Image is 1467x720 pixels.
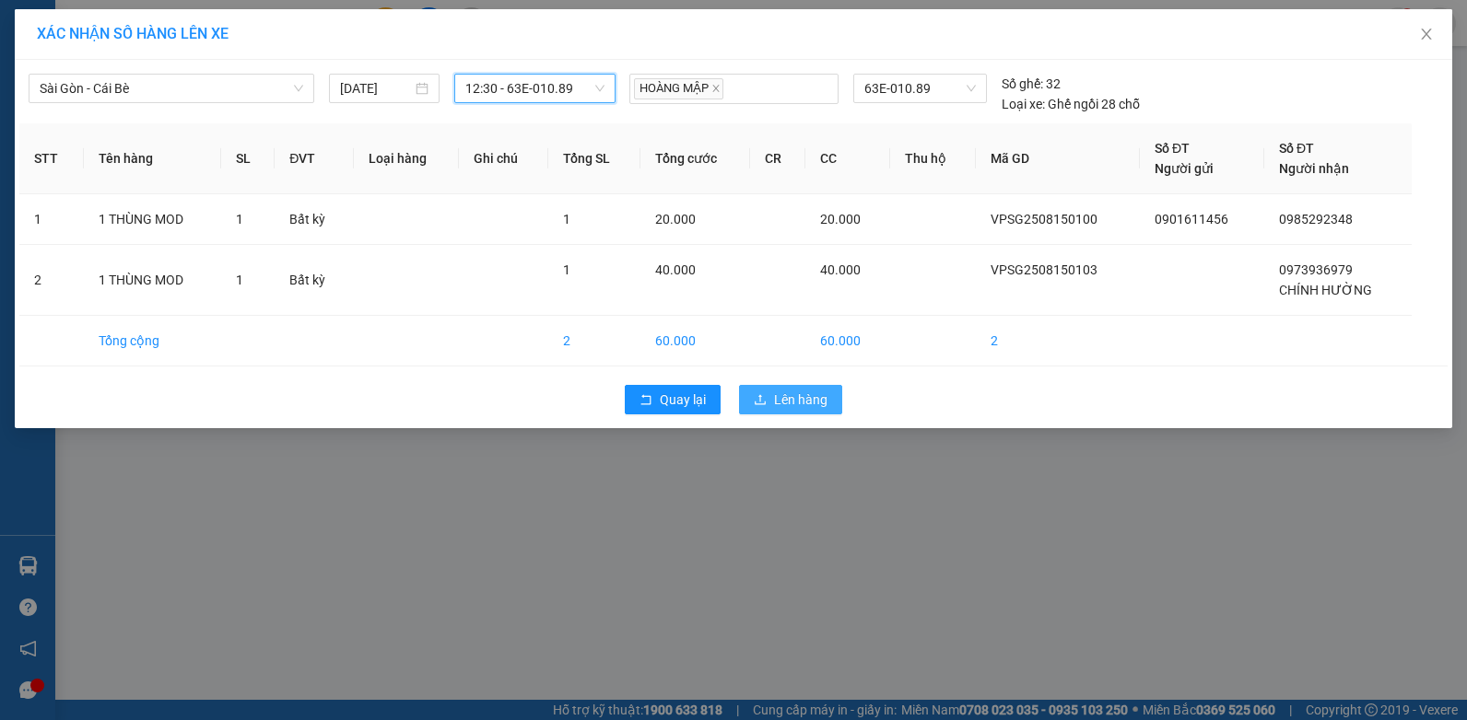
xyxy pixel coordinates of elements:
th: ĐVT [275,123,354,194]
td: Bất kỳ [275,194,354,245]
span: 63E-010.89 [864,75,977,102]
span: Quay lại [660,389,706,410]
span: Số ĐT [1279,141,1314,156]
button: rollbackQuay lại [625,385,721,414]
span: Sài Gòn - Cái Bè [40,75,303,102]
span: XÁC NHẬN SỐ HÀNG LÊN XE [37,25,229,42]
span: VPSG2508150100 [991,212,1097,226]
button: Close [1401,9,1452,61]
td: 2 [548,316,640,366]
span: 12:30 - 63E-010.89 [465,75,604,102]
span: 40.000 [655,262,696,277]
td: 1 THÙNG MOD [84,245,221,316]
span: 1 [563,262,570,277]
th: Loại hàng [354,123,460,194]
td: 60.000 [805,316,890,366]
span: Lên hàng [774,389,827,410]
td: 2 [19,245,84,316]
th: Tổng SL [548,123,640,194]
span: VPSG2508150103 [991,262,1097,277]
td: 1 THÙNG MOD [84,194,221,245]
span: CHÍNH HƯỜNG [1279,283,1372,297]
th: CC [805,123,890,194]
td: 1 [19,194,84,245]
input: 15/08/2025 [340,78,412,99]
th: Tổng cước [640,123,750,194]
th: Ghi chú [459,123,547,194]
th: Tên hàng [84,123,221,194]
span: 1 [563,212,570,226]
span: close [1419,27,1434,41]
button: uploadLên hàng [739,385,842,414]
div: Ghế ngồi 28 chỗ [1002,94,1140,114]
span: Số ĐT [1155,141,1190,156]
span: 1 [236,273,243,287]
span: 40.000 [820,262,861,277]
span: Người gửi [1155,161,1214,176]
span: 0973936979 [1279,262,1353,277]
span: 1 [236,212,243,226]
span: 20.000 [655,212,696,226]
td: Bất kỳ [275,245,354,316]
span: 0901611456 [1155,212,1228,226]
th: SL [221,123,275,194]
span: HOÀNG MẬP [634,78,723,99]
span: Số ghế: [1002,74,1043,94]
span: Người nhận [1279,161,1349,176]
span: 0985292348 [1279,212,1353,226]
th: Thu hộ [890,123,976,194]
div: 32 [1002,74,1061,94]
span: 20.000 [820,212,861,226]
td: 2 [976,316,1140,366]
th: STT [19,123,84,194]
td: Tổng cộng [84,316,221,366]
th: Mã GD [976,123,1140,194]
span: upload [754,393,767,408]
span: close [711,84,721,93]
span: Loại xe: [1002,94,1045,114]
th: CR [750,123,805,194]
td: 60.000 [640,316,750,366]
span: rollback [640,393,652,408]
